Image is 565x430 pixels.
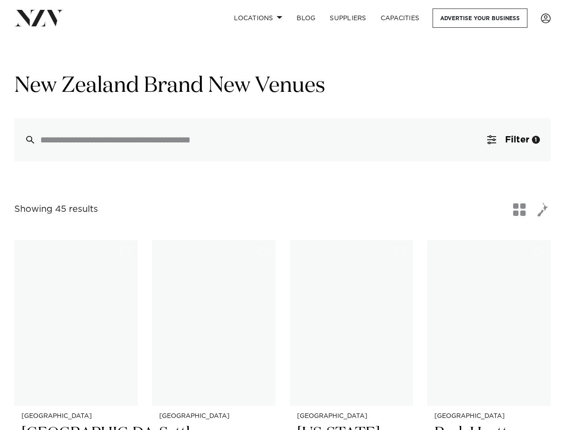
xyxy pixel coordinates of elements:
small: [GEOGRAPHIC_DATA] [21,413,131,420]
small: [GEOGRAPHIC_DATA] [434,413,544,420]
a: SUPPLIERS [323,9,373,28]
small: [GEOGRAPHIC_DATA] [297,413,406,420]
div: 1 [532,136,540,144]
button: Filter1 [476,118,551,161]
div: Showing 45 results [14,202,98,216]
img: nzv-logo.png [14,10,63,26]
a: Advertise your business [433,9,527,28]
h1: New Zealand Brand New Venues [14,72,551,100]
a: Locations [227,9,289,28]
a: BLOG [289,9,323,28]
small: [GEOGRAPHIC_DATA] [159,413,268,420]
span: Filter [505,135,529,144]
a: Capacities [374,9,427,28]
